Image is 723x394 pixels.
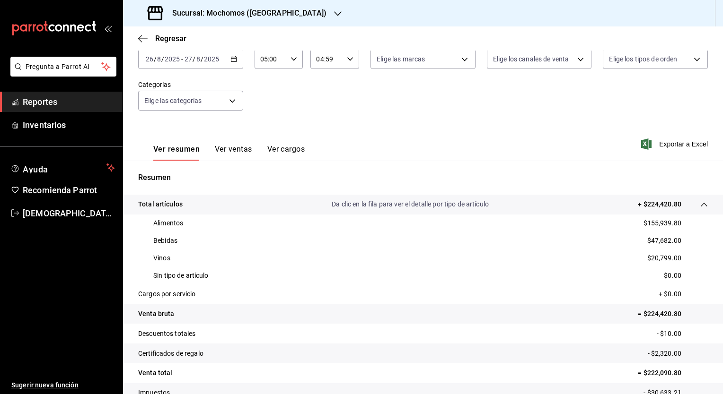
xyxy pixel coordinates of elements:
[657,329,708,339] p: - $10.00
[493,54,569,64] span: Elige los canales de venta
[193,55,195,63] span: /
[11,380,115,390] span: Sugerir nueva función
[164,55,180,63] input: ----
[203,55,220,63] input: ----
[184,55,193,63] input: --
[153,236,177,246] p: Bebidas
[153,218,183,228] p: Alimentos
[638,199,681,209] p: + $224,420.80
[138,349,203,359] p: Certificados de regalo
[267,145,305,161] button: Ver cargos
[643,138,708,150] button: Exportar a Excel
[144,96,202,105] span: Elige las categorías
[161,55,164,63] span: /
[664,271,681,281] p: $0.00
[138,329,195,339] p: Descuentos totales
[138,81,243,88] label: Categorías
[644,218,681,228] p: $155,939.80
[23,95,115,108] span: Reportes
[638,368,708,378] p: = $222,090.80
[165,8,326,19] h3: Sucursal: Mochomos ([GEOGRAPHIC_DATA])
[196,55,201,63] input: --
[181,55,183,63] span: -
[201,55,203,63] span: /
[7,69,116,78] a: Pregunta a Parrot AI
[23,207,115,220] span: [DEMOGRAPHIC_DATA][PERSON_NAME]
[153,253,170,263] p: Vinos
[138,368,172,378] p: Venta total
[145,55,154,63] input: --
[215,145,252,161] button: Ver ventas
[154,55,157,63] span: /
[10,57,116,77] button: Pregunta a Parrot AI
[23,184,115,197] span: Recomienda Parrot
[155,34,186,43] span: Regresar
[138,172,708,183] p: Resumen
[138,199,183,209] p: Total artículos
[26,62,102,72] span: Pregunta a Parrot AI
[153,145,200,161] button: Ver resumen
[138,309,174,319] p: Venta bruta
[157,55,161,63] input: --
[648,349,708,359] p: - $2,320.00
[659,289,708,299] p: + $0.00
[332,199,489,209] p: Da clic en la fila para ver el detalle por tipo de artículo
[23,119,115,131] span: Inventarios
[138,289,196,299] p: Cargos por servicio
[638,309,708,319] p: = $224,420.80
[23,162,103,173] span: Ayuda
[377,54,425,64] span: Elige las marcas
[153,145,305,161] div: navigation tabs
[104,25,112,32] button: open_drawer_menu
[647,253,681,263] p: $20,799.00
[153,271,209,281] p: Sin tipo de artículo
[609,54,677,64] span: Elige los tipos de orden
[138,34,186,43] button: Regresar
[647,236,681,246] p: $47,682.00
